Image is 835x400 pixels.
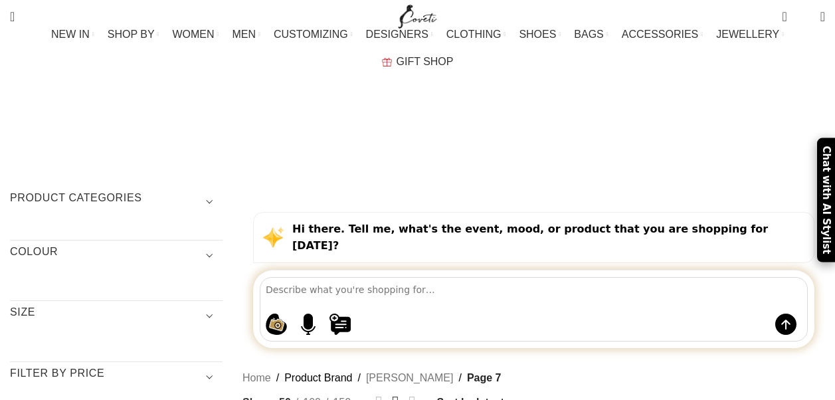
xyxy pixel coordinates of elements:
[519,28,556,41] span: SHOES
[397,55,454,68] span: GIFT SHOP
[172,28,214,41] span: WOMEN
[10,191,223,213] h3: Product categories
[574,21,608,48] a: BAGS
[274,28,348,41] span: CUSTOMIZING
[716,21,784,48] a: JEWELLERY
[232,28,256,41] span: MEN
[10,305,223,328] h3: SIZE
[108,21,159,48] a: SHOP BY
[446,21,506,48] a: CLOTHING
[716,28,779,41] span: JEWELLERY
[783,7,793,17] span: 0
[366,21,433,48] a: DESIGNERS
[446,28,502,41] span: CLOTHING
[3,21,832,75] div: Main navigation
[274,21,353,48] a: CUSTOMIZING
[797,3,810,30] div: My Wishlist
[108,28,155,41] span: SHOP BY
[395,10,440,21] a: Site logo
[622,21,703,48] a: ACCESSORIES
[232,21,260,48] a: MEN
[10,366,223,389] h3: Filter by price
[382,58,392,66] img: GiftBag
[574,28,603,41] span: BAGS
[3,3,21,30] a: Search
[622,28,699,41] span: ACCESSORIES
[51,21,94,48] a: NEW IN
[366,28,428,41] span: DESIGNERS
[51,28,90,41] span: NEW IN
[172,21,219,48] a: WOMEN
[10,245,223,267] h3: COLOUR
[800,13,810,23] span: 0
[775,3,793,30] a: 0
[382,49,454,75] a: GIFT SHOP
[519,21,561,48] a: SHOES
